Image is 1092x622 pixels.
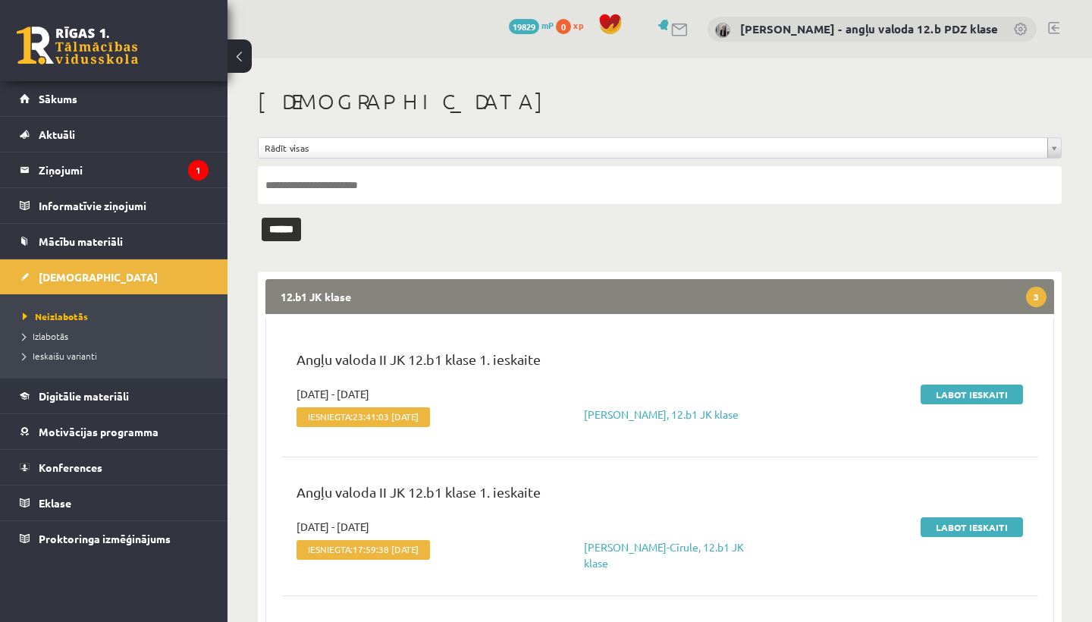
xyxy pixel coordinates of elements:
[509,19,554,31] a: 19829 mP
[39,188,209,223] legend: Informatīvie ziņojumi
[39,127,75,141] span: Aktuāli
[17,27,138,64] a: Rīgas 1. Tālmācības vidusskola
[921,385,1023,404] a: Labot ieskaiti
[20,450,209,485] a: Konferences
[297,540,430,560] span: Iesniegta:
[39,234,123,248] span: Mācību materiāli
[39,460,102,474] span: Konferences
[39,92,77,105] span: Sākums
[39,152,209,187] legend: Ziņojumi
[23,349,212,363] a: Ieskaišu varianti
[584,540,744,570] a: [PERSON_NAME]-Cīrule, 12.b1 JK klase
[23,329,212,343] a: Izlabotās
[297,349,1023,377] p: Angļu valoda II JK 12.b1 klase 1. ieskaite
[23,350,97,362] span: Ieskaišu varianti
[1026,287,1046,307] span: 3
[20,117,209,152] a: Aktuāli
[297,386,369,402] span: [DATE] - [DATE]
[353,411,419,422] span: 23:41:03 [DATE]
[297,519,369,535] span: [DATE] - [DATE]
[259,138,1061,158] a: Rādīt visas
[39,425,158,438] span: Motivācijas programma
[20,224,209,259] a: Mācību materiāli
[20,521,209,556] a: Proktoringa izmēģinājums
[39,270,158,284] span: [DEMOGRAPHIC_DATA]
[509,19,539,34] span: 19829
[740,21,998,36] a: [PERSON_NAME] - angļu valoda 12.b PDZ klase
[23,309,212,323] a: Neizlabotās
[20,259,209,294] a: [DEMOGRAPHIC_DATA]
[39,532,171,545] span: Proktoringa izmēģinājums
[23,330,68,342] span: Izlabotās
[258,89,1062,115] h1: [DEMOGRAPHIC_DATA]
[20,188,209,223] a: Informatīvie ziņojumi
[715,23,730,38] img: Agnese Vaškūna - angļu valoda 12.b PDZ klase
[265,138,1041,158] span: Rādīt visas
[556,19,571,34] span: 0
[20,379,209,413] a: Digitālie materiāli
[353,544,419,554] span: 17:59:38 [DATE]
[265,279,1054,314] legend: 12.b1 JK klase
[541,19,554,31] span: mP
[297,482,1023,510] p: Angļu valoda II JK 12.b1 klase 1. ieskaite
[20,485,209,520] a: Eklase
[23,310,88,322] span: Neizlabotās
[39,496,71,510] span: Eklase
[556,19,591,31] a: 0 xp
[39,389,129,403] span: Digitālie materiāli
[584,407,739,421] a: [PERSON_NAME], 12.b1 JK klase
[297,407,430,427] span: Iesniegta:
[188,160,209,181] i: 1
[921,517,1023,537] a: Labot ieskaiti
[573,19,583,31] span: xp
[20,414,209,449] a: Motivācijas programma
[20,81,209,116] a: Sākums
[20,152,209,187] a: Ziņojumi1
